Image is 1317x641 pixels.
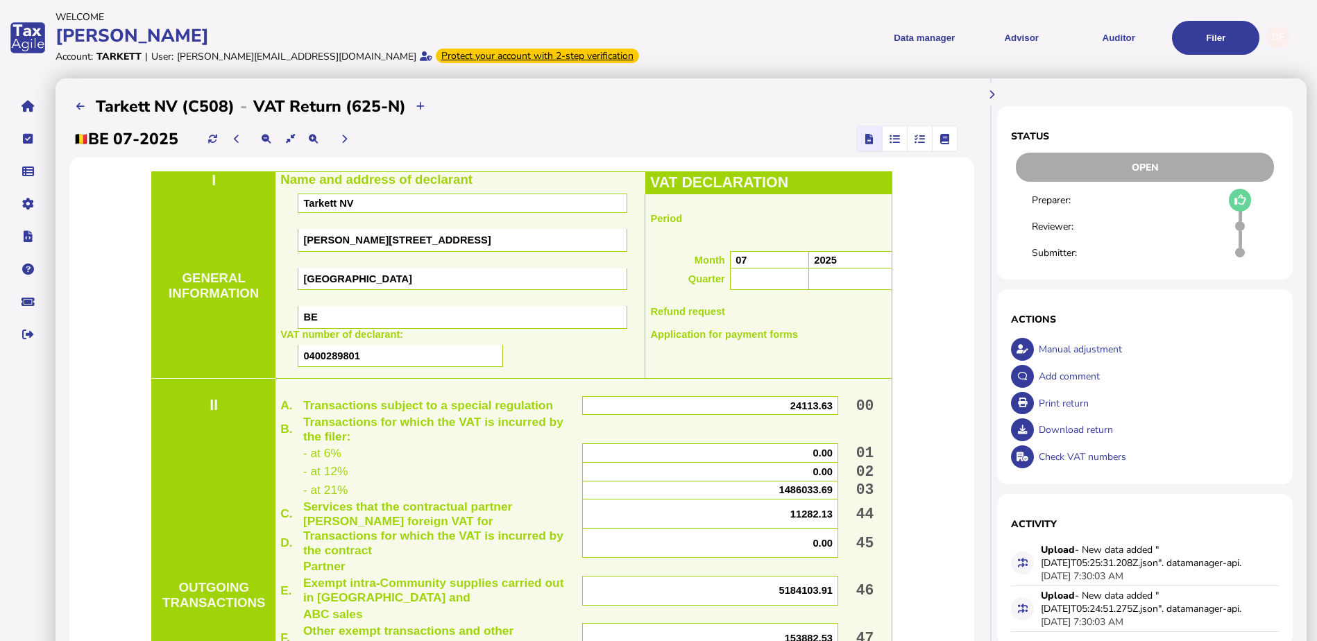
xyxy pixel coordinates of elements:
[1011,392,1034,415] button: Open printable view of return.
[177,50,416,63] div: [PERSON_NAME][EMAIL_ADDRESS][DOMAIN_NAME]
[856,535,874,552] span: 45
[303,464,348,478] span: - at 12%
[814,255,837,266] span: 2025
[1011,445,1034,468] button: Check VAT numbers on return.
[145,50,148,63] div: |
[1011,338,1034,361] button: Make an adjustment to this return.
[1041,570,1123,583] div: [DATE] 7:30:03 AM
[813,447,833,459] span: 0.00
[303,559,346,573] span: Partner
[96,96,235,117] h2: Tarkett NV (C508)
[13,320,42,349] button: Sign out
[22,171,34,172] i: Data manager
[1229,189,1252,212] button: Mark as draft
[235,95,253,117] div: -
[1035,443,1279,470] div: Check VAT numbers
[212,172,216,189] span: I
[303,273,412,284] b: [GEOGRAPHIC_DATA]
[1032,194,1110,207] div: Preparer:
[856,582,874,599] span: 46
[280,583,291,597] span: E.
[1018,604,1028,613] i: Data for this filing changed
[74,134,88,144] img: be.png
[1011,518,1279,531] h1: Activity
[303,529,563,557] span: Transactions for which the VAT is incurred by the contract
[1011,153,1279,182] div: Return status - Actions are restricted to nominated users
[650,174,788,191] span: VAT DECLARATION
[303,198,353,209] b: Tarkett NV
[856,506,874,522] span: 44
[69,95,92,118] button: Filing calendar - month view
[13,157,42,186] button: Data manager
[280,172,473,187] span: Name and address of declarant
[650,213,682,224] span: Period
[13,189,42,219] button: Manage settings
[736,255,747,266] span: 07
[1016,153,1274,182] div: Open
[96,50,142,63] div: Tarkett
[1011,365,1034,388] button: Make a comment in the activity log.
[280,422,292,436] span: B.
[1035,363,1279,390] div: Add comment
[302,128,325,151] button: Make the return view larger
[856,398,874,414] span: 00
[162,580,265,610] span: OUTGOING TRANSACTIONS
[201,128,224,151] button: Refresh data for current period
[650,329,798,340] span: Application for payment forms
[1041,615,1123,629] div: [DATE] 7:30:03 AM
[1041,589,1075,602] strong: Upload
[1011,418,1034,441] button: Download return
[856,463,874,480] span: 02
[420,51,432,61] i: Email verified
[303,234,491,246] b: [PERSON_NAME][STREET_ADDRESS]
[790,400,833,411] span: 24113.63
[1035,390,1279,417] div: Print return
[882,126,907,151] mat-button-toggle: Reconcilliation view by document
[56,50,93,63] div: Account:
[436,49,639,63] div: From Oct 1, 2025, 2-step verification will be required to login. Set it up now...
[303,576,564,604] span: Exempt intra-Community supplies carried out in [GEOGRAPHIC_DATA] and
[13,287,42,316] button: Raise a support ticket
[1041,589,1249,615] div: - New data added "[DATE]T05:24:51.275Z.json". datamanager-api.
[650,306,725,317] span: Refund request
[280,506,292,520] span: C.
[856,445,874,461] span: 01
[790,508,833,520] span: 11282.13
[303,350,360,361] b: 0400289801
[56,10,654,24] div: Welcome
[1266,26,1289,49] div: Profile settings
[1075,21,1162,55] button: Auditor
[303,607,363,621] span: ABC sales
[280,536,292,549] span: D.
[226,128,248,151] button: Previous period
[1041,543,1075,556] strong: Upload
[56,24,654,48] div: [PERSON_NAME]
[688,273,725,284] span: Quarter
[303,398,553,412] span: Transactions subject to a special regulation
[813,538,833,549] span: 0.00
[980,83,1003,106] button: Hide
[813,466,833,477] span: 0.00
[303,311,317,323] b: BE
[151,50,173,63] div: User:
[857,126,882,151] mat-button-toggle: Return view
[169,271,259,300] span: GENERAL INFORMATION
[1018,558,1028,567] i: Data for this filing changed
[255,128,278,151] button: Make the return view smaller
[13,222,42,251] button: Developer hub links
[856,481,874,498] span: 03
[303,415,563,443] span: Transactions for which the VAT is incurred by the filer:
[978,21,1065,55] button: Shows a dropdown of VAT Advisor options
[1041,543,1249,570] div: - New data added "[DATE]T05:25:31.208Z.json". datamanager-api.
[932,126,957,151] mat-button-toggle: Ledger
[907,126,932,151] mat-button-toggle: Reconcilliation view by tax code
[253,96,406,117] h2: VAT Return (625-N)
[74,128,178,150] h2: BE 07-2025
[210,397,218,413] span: II
[303,446,341,460] span: - at 6%
[1035,416,1279,443] div: Download return
[661,21,1260,55] menu: navigate products
[779,484,833,495] span: 1486033.69
[303,483,348,497] span: - at 21%
[695,255,725,266] span: Month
